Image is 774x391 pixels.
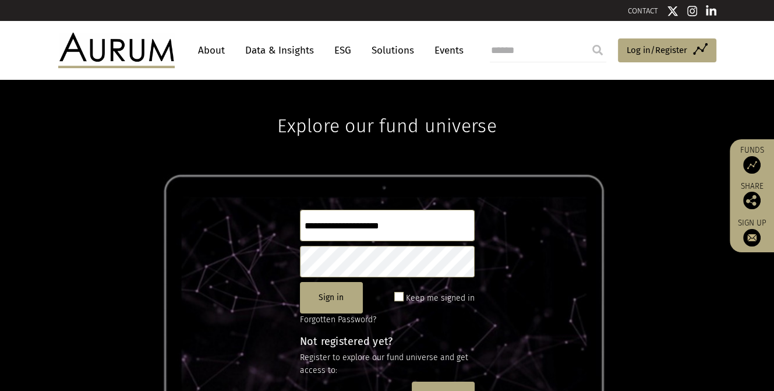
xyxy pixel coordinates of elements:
img: Sign up to our newsletter [743,229,761,246]
a: Log in/Register [618,38,716,63]
label: Keep me signed in [406,291,475,305]
img: Access Funds [743,156,761,174]
a: About [192,40,231,61]
a: Sign up [736,218,768,246]
img: Aurum [58,33,175,68]
h1: Explore our fund universe [277,80,496,137]
button: Sign in [300,282,363,313]
span: Log in/Register [627,43,687,57]
a: ESG [328,40,357,61]
div: Share [736,182,768,209]
a: Solutions [366,40,420,61]
a: Events [429,40,464,61]
a: Data & Insights [239,40,320,61]
input: Submit [586,38,609,62]
a: Forgotten Password? [300,315,376,325]
img: Linkedin icon [706,5,716,17]
a: CONTACT [628,6,658,15]
img: Share this post [743,192,761,209]
p: Register to explore our fund universe and get access to: [300,351,475,378]
img: Twitter icon [667,5,678,17]
a: Funds [736,145,768,174]
img: Instagram icon [687,5,698,17]
h4: Not registered yet? [300,336,475,347]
